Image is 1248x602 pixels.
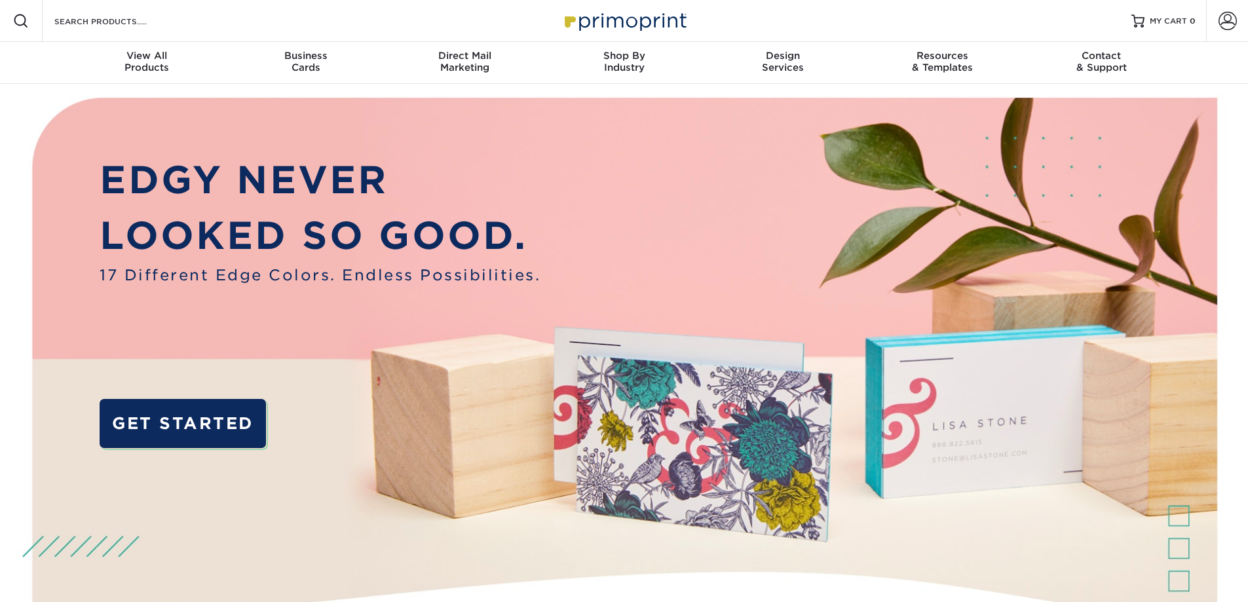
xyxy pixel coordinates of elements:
[226,50,385,73] div: Cards
[1150,16,1187,27] span: MY CART
[53,13,181,29] input: SEARCH PRODUCTS.....
[385,42,544,84] a: Direct MailMarketing
[704,50,863,73] div: Services
[1022,50,1181,62] span: Contact
[67,50,227,73] div: Products
[704,42,863,84] a: DesignServices
[559,7,690,35] img: Primoprint
[100,208,540,264] p: LOOKED SO GOOD.
[385,50,544,62] span: Direct Mail
[226,42,385,84] a: BusinessCards
[385,50,544,73] div: Marketing
[1190,16,1196,26] span: 0
[544,50,704,73] div: Industry
[67,42,227,84] a: View AllProducts
[863,42,1022,84] a: Resources& Templates
[100,152,540,208] p: EDGY NEVER
[100,264,540,286] span: 17 Different Edge Colors. Endless Possibilities.
[863,50,1022,62] span: Resources
[704,50,863,62] span: Design
[1022,42,1181,84] a: Contact& Support
[67,50,227,62] span: View All
[226,50,385,62] span: Business
[100,399,265,448] a: GET STARTED
[544,50,704,62] span: Shop By
[863,50,1022,73] div: & Templates
[544,42,704,84] a: Shop ByIndustry
[1022,50,1181,73] div: & Support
